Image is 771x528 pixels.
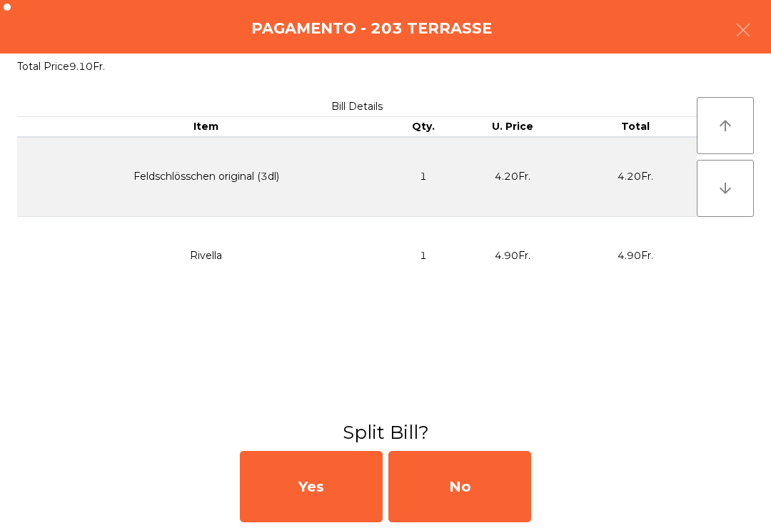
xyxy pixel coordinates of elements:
[331,100,383,113] span: Bill Details
[17,60,69,73] span: Total Price
[17,117,395,137] th: Item
[574,216,697,295] td: 4.90Fr.
[240,451,383,522] div: Yes
[395,137,451,217] td: 1
[574,117,697,137] th: Total
[17,216,395,295] td: Rivella
[451,137,574,217] td: 4.20Fr.
[17,137,395,217] td: Feldschlösschen original (3dl)
[451,117,574,137] th: U. Price
[717,180,734,197] i: arrow_downward
[574,137,697,217] td: 4.20Fr.
[697,160,754,217] button: arrow_downward
[69,60,105,73] span: 9.10Fr.
[251,18,492,39] h4: Pagamento - 203 TERRASSE
[395,216,451,295] td: 1
[388,451,531,522] div: No
[697,97,754,154] button: arrow_upward
[451,216,574,295] td: 4.90Fr.
[717,117,734,134] i: arrow_upward
[395,117,451,137] th: Qty.
[11,420,760,445] h3: Split Bill?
